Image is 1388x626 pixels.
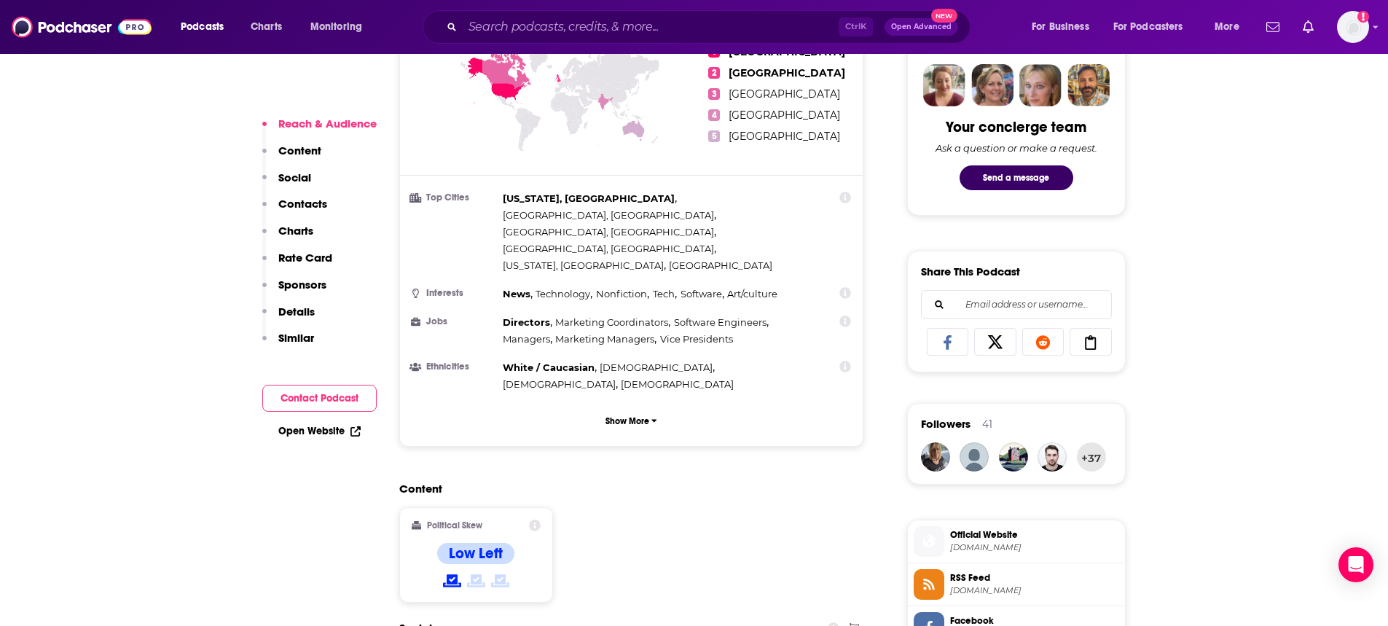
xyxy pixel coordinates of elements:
[1260,15,1285,39] a: Show notifications dropdown
[412,289,497,298] h3: Interests
[262,278,326,305] button: Sponsors
[427,520,482,531] h2: Political Skew
[660,333,733,345] span: Vice Presidents
[300,15,381,39] button: open menu
[600,361,713,373] span: [DEMOGRAPHIC_DATA]
[503,257,666,274] span: ,
[1337,11,1369,43] img: User Profile
[669,259,772,271] span: [GEOGRAPHIC_DATA]
[503,376,618,393] span: ,
[1204,15,1258,39] button: open menu
[1022,328,1064,356] a: Share on Reddit
[960,165,1073,190] button: Send a message
[503,190,677,207] span: ,
[931,9,957,23] span: New
[933,291,1099,318] input: Email address or username...
[999,442,1028,472] a: rubencavini
[674,316,766,328] span: Software Engineers
[262,331,314,358] button: Similar
[278,197,327,211] p: Contacts
[1215,17,1239,37] span: More
[729,130,840,143] span: [GEOGRAPHIC_DATA]
[936,142,1097,154] div: Ask a question or make a request.
[605,416,649,426] p: Show More
[503,243,714,254] span: [GEOGRAPHIC_DATA], [GEOGRAPHIC_DATA]
[399,482,852,496] h2: Content
[1337,11,1369,43] button: Show profile menu
[727,288,777,300] span: Art/culture
[1022,15,1107,39] button: open menu
[503,192,675,204] span: [US_STATE], [GEOGRAPHIC_DATA]
[960,442,989,472] img: AliceDickow
[914,526,1119,557] a: Official Website[DOMAIN_NAME]
[1067,64,1110,106] img: Jon Profile
[596,286,649,302] span: ,
[262,117,377,144] button: Reach & Audience
[600,359,715,376] span: ,
[503,378,616,390] span: [DEMOGRAPHIC_DATA]
[503,288,530,300] span: News
[923,64,965,106] img: Sydney Profile
[412,407,852,434] button: Show More
[921,442,950,472] img: veronica.l.phillips
[278,425,361,437] a: Open Website
[974,328,1016,356] a: Share on X/Twitter
[681,288,722,300] span: Software
[1297,15,1320,39] a: Show notifications dropdown
[503,207,716,224] span: ,
[950,571,1119,584] span: RSS Feed
[1338,547,1373,582] div: Open Intercom Messenger
[503,333,550,345] span: Managers
[1032,17,1089,37] span: For Business
[1077,442,1106,472] button: +37
[536,288,590,300] span: Technology
[412,362,497,372] h3: Ethnicities
[555,333,654,345] span: Marketing Managers
[262,224,313,251] button: Charts
[885,18,958,36] button: Open AdvancedNew
[921,417,971,431] span: Followers
[839,17,873,36] span: Ctrl K
[729,66,845,79] span: [GEOGRAPHIC_DATA]
[674,314,769,331] span: ,
[596,288,647,300] span: Nonfiction
[653,286,677,302] span: ,
[503,316,550,328] span: Directors
[262,385,377,412] button: Contact Podcast
[555,316,668,328] span: Marketing Coordinators
[503,226,714,238] span: [GEOGRAPHIC_DATA], [GEOGRAPHIC_DATA]
[914,569,1119,600] a: RSS Feed[DOMAIN_NAME]
[436,10,984,44] div: Search podcasts, credits, & more...
[262,144,321,171] button: Content
[278,117,377,130] p: Reach & Audience
[262,305,315,332] button: Details
[503,331,552,348] span: ,
[262,171,311,197] button: Social
[1038,442,1067,472] img: sumpetronius
[251,17,282,37] span: Charts
[278,331,314,345] p: Similar
[503,209,714,221] span: [GEOGRAPHIC_DATA], [GEOGRAPHIC_DATA]
[950,542,1119,553] span: wired.com
[278,251,332,265] p: Rate Card
[262,251,332,278] button: Rate Card
[555,331,656,348] span: ,
[463,15,839,39] input: Search podcasts, credits, & more...
[921,265,1020,278] h3: Share This Podcast
[503,259,664,271] span: [US_STATE], [GEOGRAPHIC_DATA]
[950,528,1119,541] span: Official Website
[891,23,952,31] span: Open Advanced
[503,240,716,257] span: ,
[982,418,992,431] div: 41
[412,193,497,203] h3: Top Cities
[1357,11,1369,23] svg: Add a profile image
[262,197,327,224] button: Contacts
[1019,64,1062,106] img: Jules Profile
[503,361,595,373] span: White / Caucasian
[412,317,497,326] h3: Jobs
[729,87,840,101] span: [GEOGRAPHIC_DATA]
[241,15,291,39] a: Charts
[971,64,1013,106] img: Barbara Profile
